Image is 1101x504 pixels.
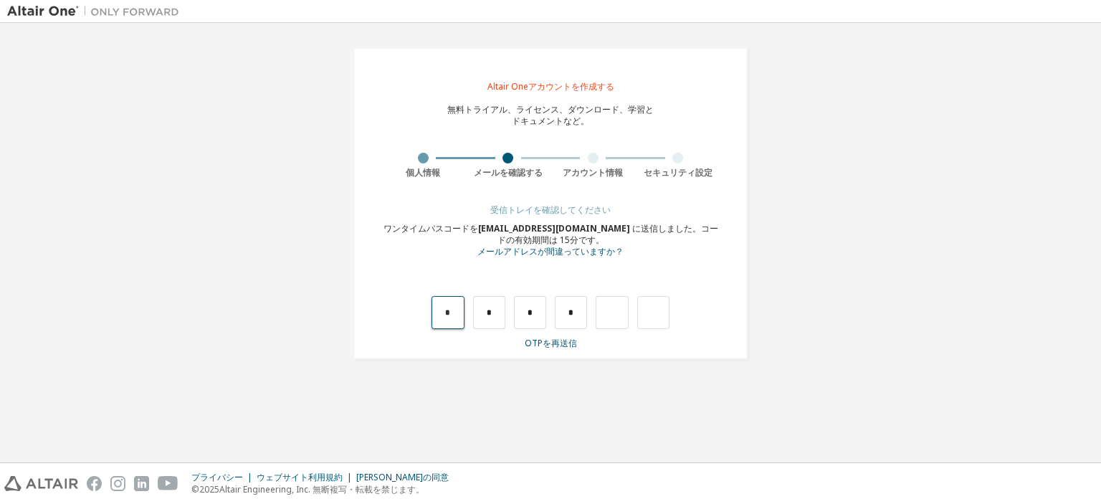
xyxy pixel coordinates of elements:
[4,476,78,491] img: altair_logo.svg
[383,222,478,234] font: ワンタイムパスコードを
[191,483,199,495] font: ©
[560,234,570,246] font: 15
[490,204,611,216] font: 受信トレイを確認してください
[497,222,718,246] font: に送信しました。コードの有効期間は
[477,245,624,257] font: メールアドレスが間違っていますか？
[158,476,178,491] img: youtube.svg
[356,471,449,483] font: [PERSON_NAME]の同意
[477,247,624,257] a: 登録フォームに戻る
[447,103,654,115] font: 無料トライアル、ライセンス、ダウンロード、学習と
[487,80,614,92] font: Altair Oneアカウントを作成する
[257,471,343,483] font: ウェブサイト利用規約
[110,476,125,491] img: instagram.svg
[87,476,102,491] img: facebook.svg
[563,166,623,179] font: アカウント情報
[199,483,219,495] font: 2025
[134,476,149,491] img: linkedin.svg
[219,483,424,495] font: Altair Engineering, Inc. 無断複写・転載を禁じます。
[7,4,186,19] img: アルタイルワン
[406,166,440,179] font: 個人情報
[478,222,630,234] font: [EMAIL_ADDRESS][DOMAIN_NAME]
[570,234,604,246] font: 分です。
[512,115,589,127] font: ドキュメントなど。
[525,337,577,349] font: OTPを再送信
[191,471,243,483] font: プライバシー
[644,166,712,179] font: セキュリティ設定
[474,166,543,179] font: メールを確認する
